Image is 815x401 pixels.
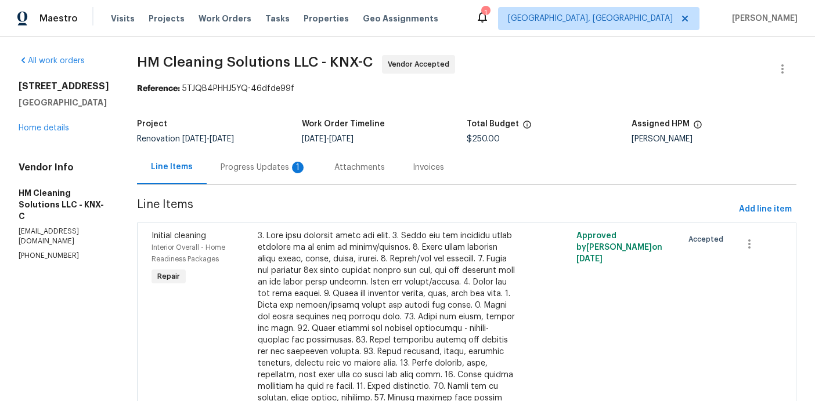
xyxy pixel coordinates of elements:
div: 5TJQB4PHHJ5YQ-46dfde99f [137,83,796,94]
span: [PERSON_NAME] [727,13,798,24]
span: [DATE] [302,135,326,143]
h5: HM Cleaning Solutions LLC - KNX-C [19,187,109,222]
a: Home details [19,124,69,132]
span: Maestro [39,13,78,24]
span: - [182,135,234,143]
div: Line Items [151,161,193,173]
span: Geo Assignments [363,13,438,24]
span: Repair [153,271,185,282]
span: Approved by [PERSON_NAME] on [576,232,662,263]
span: [DATE] [210,135,234,143]
span: $250.00 [467,135,500,143]
button: Add line item [734,199,796,220]
span: Add line item [739,202,792,217]
span: Line Items [137,199,734,220]
h5: Total Budget [467,120,519,128]
span: [GEOGRAPHIC_DATA], [GEOGRAPHIC_DATA] [508,13,673,24]
span: [DATE] [329,135,354,143]
div: 1 [481,7,489,19]
span: [DATE] [182,135,207,143]
h4: Vendor Info [19,162,109,173]
div: 1 [292,162,304,173]
span: HM Cleaning Solutions LLC - KNX-C [137,55,373,69]
h2: [STREET_ADDRESS] [19,81,109,92]
p: [EMAIL_ADDRESS][DOMAIN_NAME] [19,227,109,246]
div: Attachments [334,162,385,173]
span: The hpm assigned to this work order. [693,120,702,135]
div: [PERSON_NAME] [632,135,796,143]
h5: Work Order Timeline [302,120,385,128]
span: Work Orders [199,13,251,24]
span: Renovation [137,135,234,143]
span: Properties [304,13,349,24]
span: Vendor Accepted [388,59,454,70]
p: [PHONE_NUMBER] [19,251,109,261]
span: The total cost of line items that have been proposed by Opendoor. This sum includes line items th... [522,120,532,135]
b: Reference: [137,85,180,93]
span: Projects [149,13,185,24]
a: All work orders [19,57,85,65]
span: Tasks [265,14,290,23]
span: Interior Overall - Home Readiness Packages [152,244,225,263]
span: - [302,135,354,143]
span: Initial cleaning [152,232,206,240]
div: Invoices [413,162,444,173]
div: Progress Updates [221,162,306,173]
span: [DATE] [576,255,603,263]
h5: Project [137,120,167,128]
h5: [GEOGRAPHIC_DATA] [19,97,109,108]
span: Visits [111,13,135,24]
h5: Assigned HPM [632,120,690,128]
span: Accepted [688,234,728,245]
